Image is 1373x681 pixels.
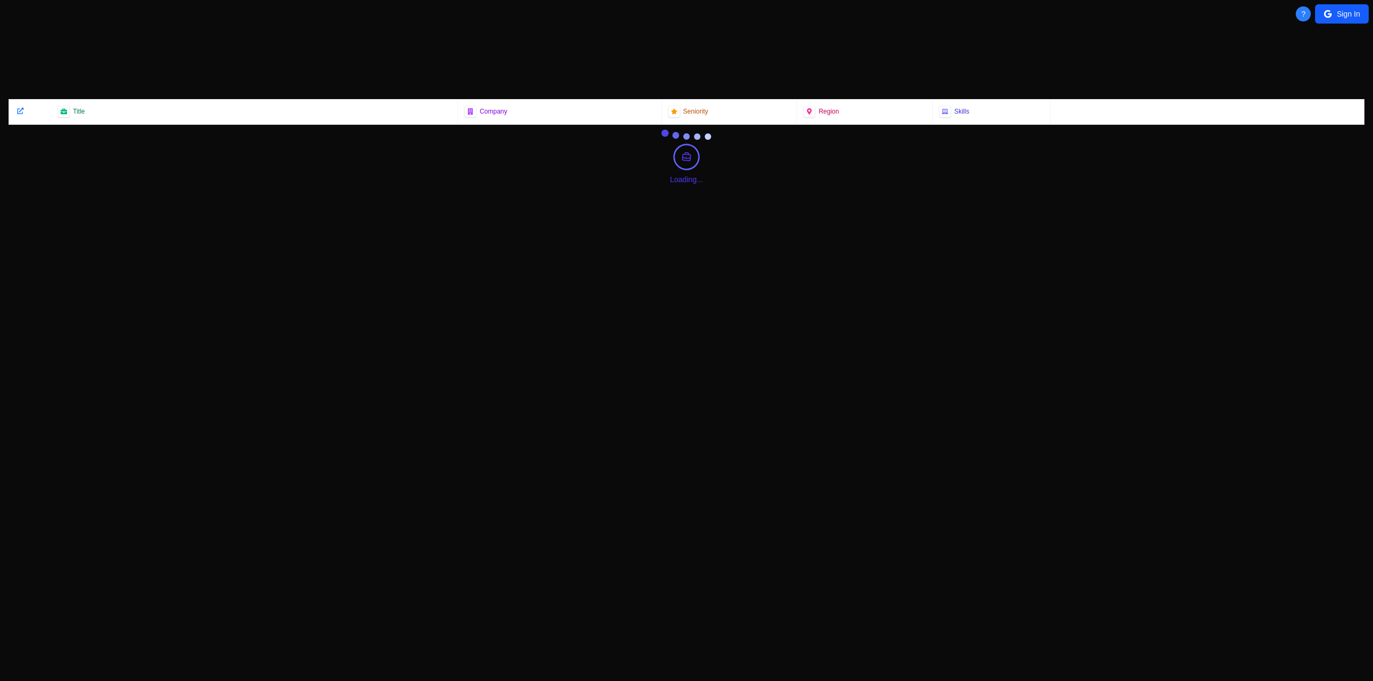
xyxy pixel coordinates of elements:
span: Region [818,107,839,116]
div: Loading... [670,174,703,185]
button: Sign In [1315,4,1369,24]
span: Skills [954,107,969,116]
span: Seniority [683,107,708,116]
span: ? [1302,9,1306,19]
span: Title [73,107,85,116]
button: About Techjobs [1296,6,1311,21]
span: Company [479,107,507,116]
